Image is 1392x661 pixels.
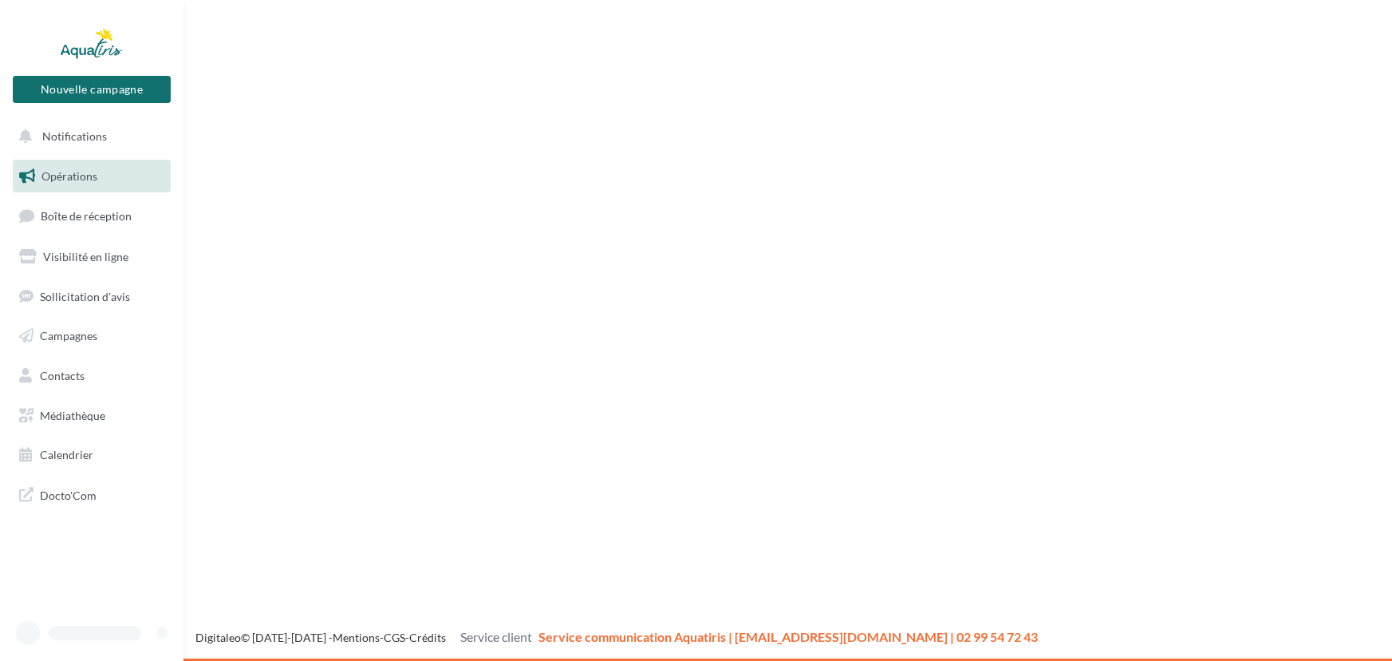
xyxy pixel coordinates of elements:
[10,199,174,233] a: Boîte de réception
[384,631,405,644] a: CGS
[10,240,174,274] a: Visibilité en ligne
[10,359,174,393] a: Contacts
[538,629,1038,644] span: Service communication Aquatiris | [EMAIL_ADDRESS][DOMAIN_NAME] | 02 99 54 72 43
[10,399,174,433] a: Médiathèque
[41,169,97,183] span: Opérations
[13,76,171,103] button: Nouvelle campagne
[40,448,93,461] span: Calendrier
[10,160,174,193] a: Opérations
[40,289,130,303] span: Sollicitation d'avis
[195,631,1038,644] span: © [DATE]-[DATE] - - -
[195,631,241,644] a: Digitaleo
[10,478,174,512] a: Docto'Com
[40,369,85,382] span: Contacts
[10,280,174,314] a: Sollicitation d'avis
[40,485,97,505] span: Docto'Com
[333,631,380,644] a: Mentions
[10,438,174,472] a: Calendrier
[40,329,97,342] span: Campagnes
[10,120,168,153] button: Notifications
[460,629,532,644] span: Service client
[40,409,105,422] span: Médiathèque
[409,631,446,644] a: Crédits
[43,250,128,263] span: Visibilité en ligne
[41,209,132,223] span: Boîte de réception
[10,319,174,353] a: Campagnes
[42,129,107,143] span: Notifications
